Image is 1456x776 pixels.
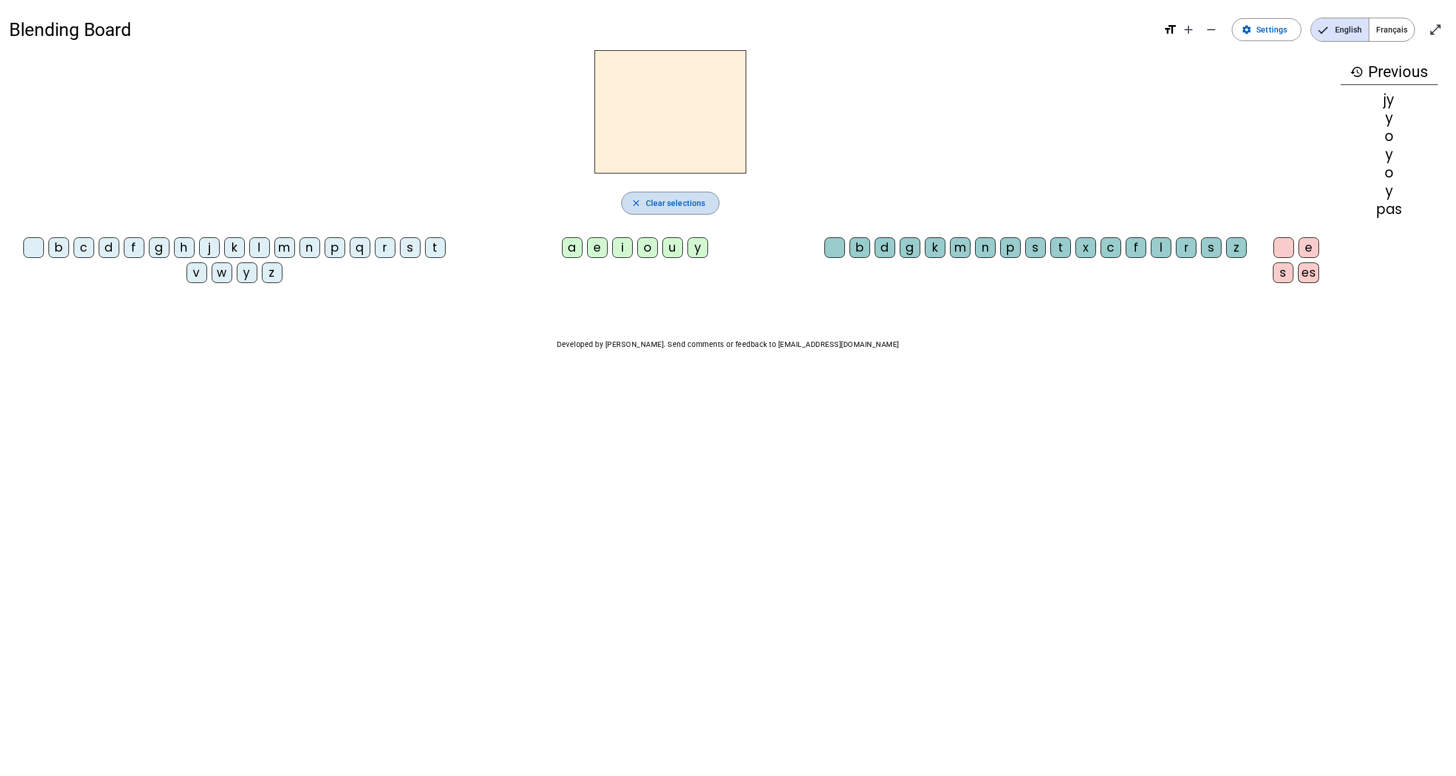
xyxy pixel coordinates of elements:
mat-icon: close [631,198,641,208]
div: e [1299,237,1319,258]
p: Developed by [PERSON_NAME]. Send comments or feedback to [EMAIL_ADDRESS][DOMAIN_NAME] [9,338,1447,351]
div: k [925,237,945,258]
h3: Previous [1341,59,1438,85]
div: c [1101,237,1121,258]
div: s [400,237,420,258]
div: p [325,237,345,258]
div: s [1273,262,1293,283]
div: y [237,262,257,283]
div: b [48,237,69,258]
div: y [1341,111,1438,125]
span: Settings [1256,23,1287,37]
div: f [124,237,144,258]
div: q [350,237,370,258]
button: Clear selections [621,192,720,215]
mat-button-toggle-group: Language selection [1311,18,1415,42]
div: f [1126,237,1146,258]
div: e [587,237,608,258]
mat-icon: add [1182,23,1195,37]
div: z [1226,237,1247,258]
div: l [249,237,270,258]
div: a [562,237,583,258]
mat-icon: history [1350,65,1364,79]
div: es [1298,262,1319,283]
button: Decrease font size [1200,18,1223,41]
div: j [199,237,220,258]
div: o [1341,130,1438,143]
mat-icon: open_in_full [1429,23,1442,37]
button: Enter full screen [1424,18,1447,41]
span: Français [1369,18,1414,41]
div: k [224,237,245,258]
div: r [1176,237,1196,258]
div: y [1341,184,1438,198]
div: t [1050,237,1071,258]
button: Settings [1232,18,1301,41]
div: i [612,237,633,258]
div: s [1025,237,1046,258]
h1: Blending Board [9,11,1154,48]
button: Increase font size [1177,18,1200,41]
div: s [1201,237,1222,258]
span: English [1311,18,1369,41]
div: n [300,237,320,258]
div: z [262,262,282,283]
div: y [687,237,708,258]
div: m [950,237,970,258]
div: o [637,237,658,258]
div: w [212,262,232,283]
mat-icon: remove [1204,23,1218,37]
div: x [1075,237,1096,258]
div: p [1000,237,1021,258]
div: t [425,237,446,258]
div: v [187,262,207,283]
div: pas [1341,203,1438,216]
div: r [375,237,395,258]
div: d [99,237,119,258]
div: jy [1341,93,1438,107]
div: n [975,237,996,258]
div: c [74,237,94,258]
div: h [174,237,195,258]
div: l [1151,237,1171,258]
div: g [900,237,920,258]
div: o [1341,166,1438,180]
div: m [274,237,295,258]
span: Clear selections [646,196,706,210]
div: u [662,237,683,258]
div: d [875,237,895,258]
mat-icon: format_size [1163,23,1177,37]
mat-icon: settings [1241,25,1252,35]
div: y [1341,148,1438,161]
div: g [149,237,169,258]
div: b [850,237,870,258]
